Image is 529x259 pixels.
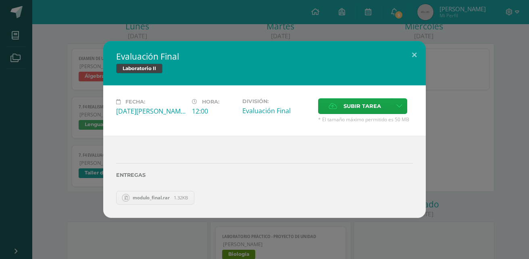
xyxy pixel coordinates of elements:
div: [DATE][PERSON_NAME] [116,107,185,116]
span: Laboratorio II [116,64,162,73]
label: Entregas [116,172,413,178]
span: Hora: [202,99,219,105]
h2: Evaluación Final [116,51,413,62]
button: Close (Esc) [403,41,426,68]
span: 1.32KB [174,195,188,201]
span: modulo_final.rar [129,195,174,201]
span: Fecha: [125,99,145,105]
div: Evaluación Final [242,106,312,115]
div: 12:00 [192,107,236,116]
a: modulo_final.rar [116,191,194,205]
label: División: [242,98,312,104]
span: Subir tarea [344,99,381,114]
span: * El tamaño máximo permitido es 50 MB [318,116,413,123]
